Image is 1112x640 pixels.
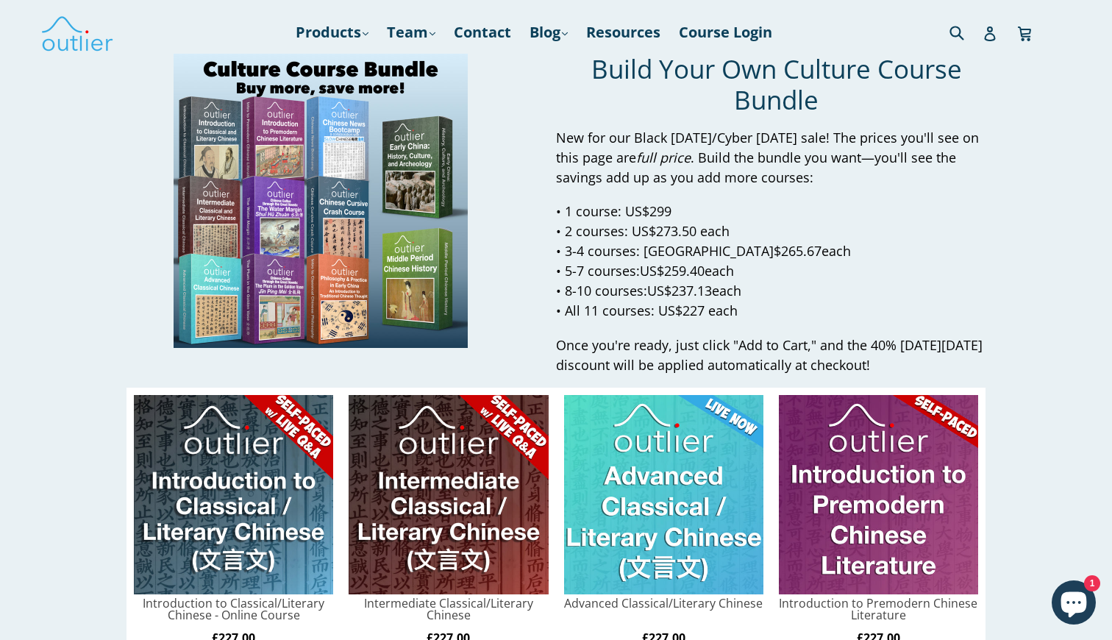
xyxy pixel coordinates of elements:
a: Advanced Classical/Literary Chinese [564,598,763,610]
p: New for our Black [DATE]/Cyber [DATE] sale! The prices you'll see on this page are . Build the bu... [556,129,997,188]
a: Introduction to Premodern Chinese Literature [779,598,978,622]
input: Search [946,17,986,47]
img: Introduction to Classical/Literary Chinese - Online Course [134,394,333,594]
a: Resources [579,19,668,46]
a: Intermediate Classical/Literary Chinese [349,598,548,622]
inbox-online-store-chat: Shopify online store chat [1047,580,1100,628]
a: Blog [522,19,575,46]
a: Products [288,19,376,46]
a: Introduction to Classical/Literary Chinese - Online Course [134,598,333,622]
img: Build Your Own Culture Course Bundle [174,54,468,348]
h1: Build Your Own Culture Course Bundle [556,54,997,115]
img: Outlier Linguistics [40,11,114,54]
img: Advanced Classical/Literary Chinese [564,394,763,594]
em: full price [636,149,691,167]
p: Once you're ready, just click "Add to Cart," and the 40% [DATE][DATE] discount will be applied au... [556,335,997,375]
a: Course Login [671,19,780,46]
a: Contact [446,19,518,46]
a: Team [379,19,443,46]
img: Introduction to Premodern Chinese Literature [779,394,978,594]
img: Intermediate Classical/Literary Chinese [349,394,548,594]
p: • 1 course: US$299 • 2 courses: US$273.50 each • 3-4 courses: [GEOGRAPHIC_DATA] $265.67 each • 5-... [556,202,997,321]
